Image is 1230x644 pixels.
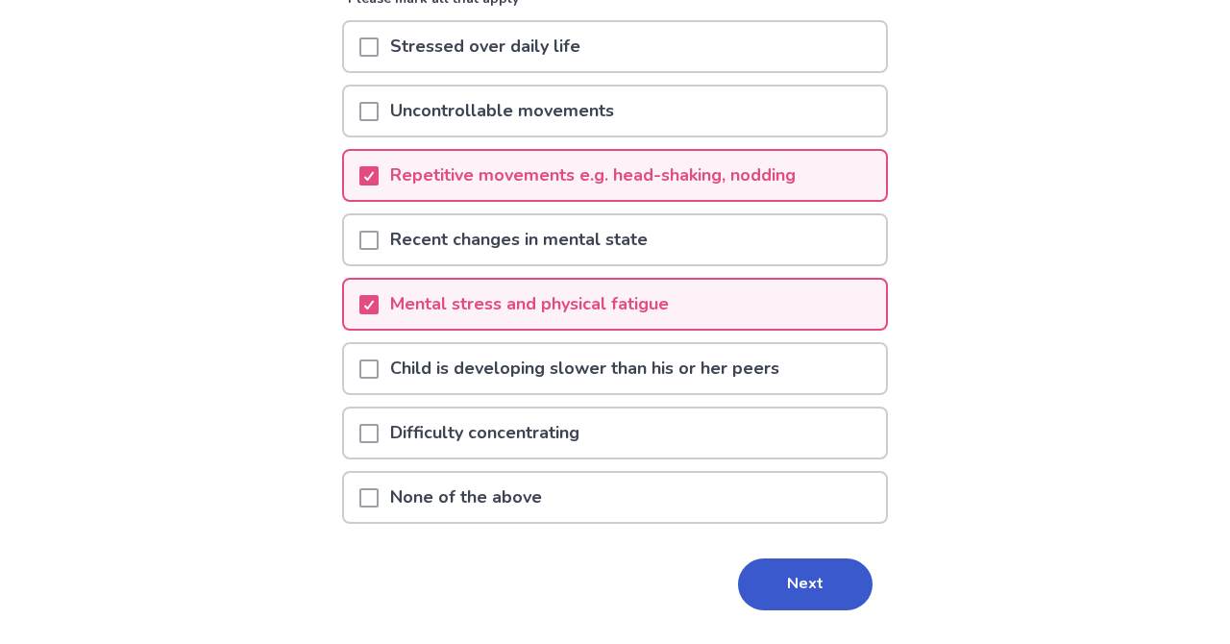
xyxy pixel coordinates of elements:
p: Uncontrollable movements [379,87,626,136]
p: None of the above [379,473,553,522]
p: Mental stress and physical fatigue [379,280,680,329]
p: Stressed over daily life [379,22,592,71]
p: Difficulty concentrating [379,409,591,458]
p: Recent changes in mental state [379,215,659,264]
p: Child is developing slower than his or her peers [379,344,791,393]
p: Repetitive movements e.g. head-shaking, nodding [379,151,807,200]
button: Next [738,558,873,610]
